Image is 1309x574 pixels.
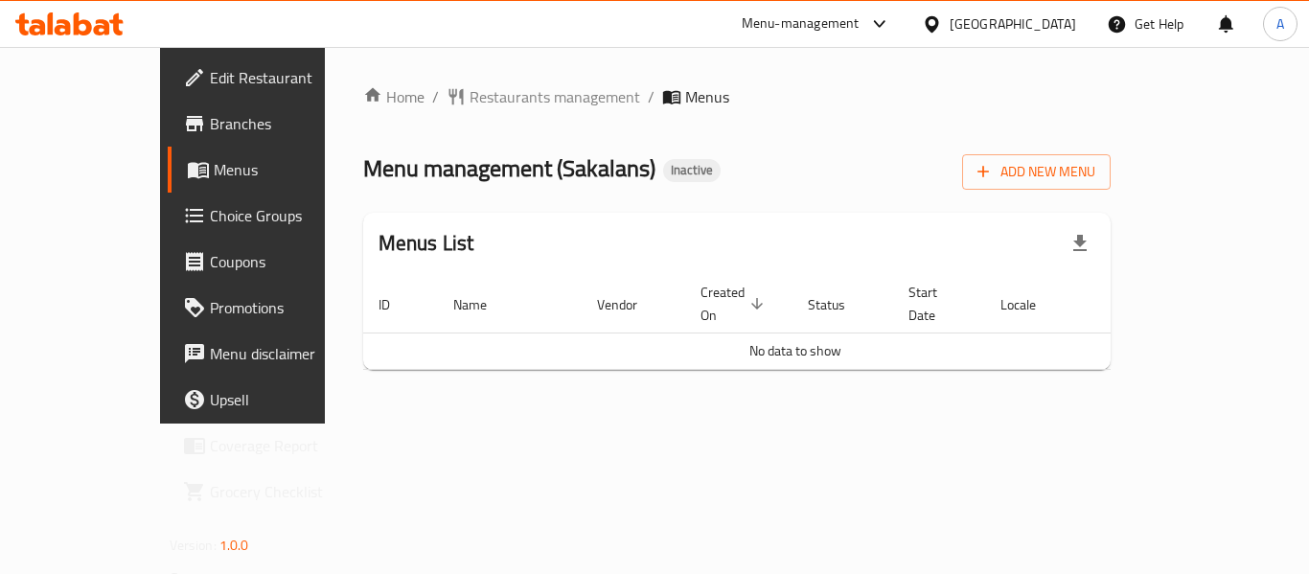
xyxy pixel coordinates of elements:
[447,85,640,108] a: Restaurants management
[210,342,363,365] span: Menu disclaimer
[210,250,363,273] span: Coupons
[432,85,439,108] li: /
[219,533,249,558] span: 1.0.0
[363,85,1112,108] nav: breadcrumb
[1276,13,1284,34] span: A
[379,293,415,316] span: ID
[663,162,721,178] span: Inactive
[214,158,363,181] span: Menus
[379,229,474,258] h2: Menus List
[749,338,841,363] span: No data to show
[168,331,379,377] a: Menu disclaimer
[1000,293,1061,316] span: Locale
[168,469,379,515] a: Grocery Checklist
[648,85,654,108] li: /
[977,160,1095,184] span: Add New Menu
[168,101,379,147] a: Branches
[210,434,363,457] span: Coverage Report
[210,388,363,411] span: Upsell
[210,112,363,135] span: Branches
[470,85,640,108] span: Restaurants management
[210,204,363,227] span: Choice Groups
[808,293,870,316] span: Status
[168,55,379,101] a: Edit Restaurant
[168,377,379,423] a: Upsell
[597,293,662,316] span: Vendor
[742,12,860,35] div: Menu-management
[168,193,379,239] a: Choice Groups
[170,533,217,558] span: Version:
[168,239,379,285] a: Coupons
[363,85,425,108] a: Home
[168,147,379,193] a: Menus
[363,275,1228,370] table: enhanced table
[210,296,363,319] span: Promotions
[210,66,363,89] span: Edit Restaurant
[908,281,962,327] span: Start Date
[168,285,379,331] a: Promotions
[1084,275,1228,333] th: Actions
[700,281,769,327] span: Created On
[663,159,721,182] div: Inactive
[168,423,379,469] a: Coverage Report
[685,85,729,108] span: Menus
[210,480,363,503] span: Grocery Checklist
[363,147,655,190] span: Menu management ( Sakalans )
[453,293,512,316] span: Name
[962,154,1111,190] button: Add New Menu
[950,13,1076,34] div: [GEOGRAPHIC_DATA]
